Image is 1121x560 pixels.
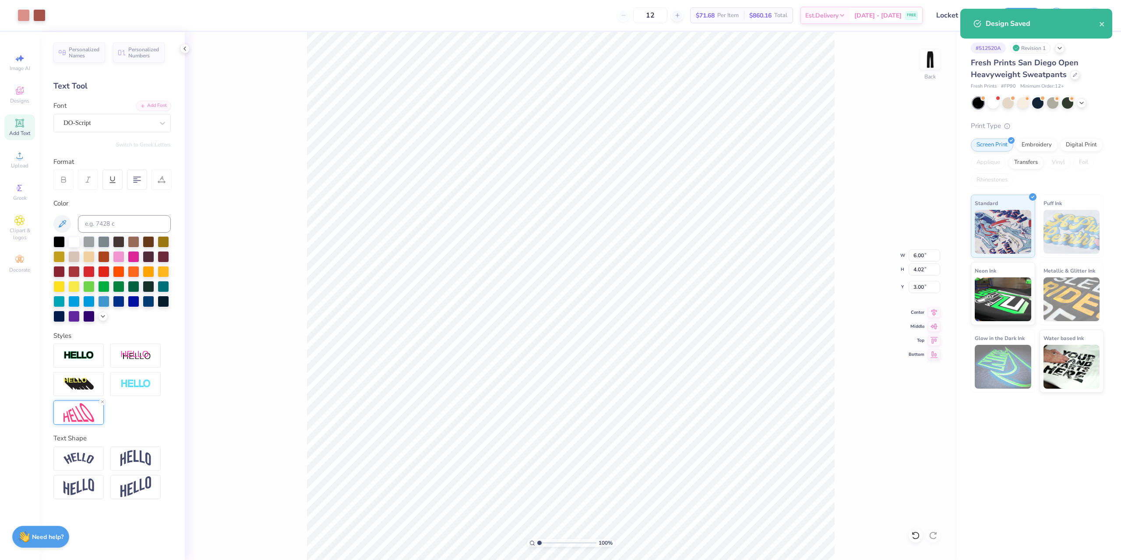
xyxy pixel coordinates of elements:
span: Water based Ink [1043,333,1084,343]
button: close [1099,18,1105,29]
div: Text Tool [53,80,171,92]
span: Middle [909,323,924,330]
img: Standard [975,210,1031,254]
div: Styles [53,331,171,341]
div: Applique [971,156,1006,169]
span: Personalized Names [69,46,100,59]
img: Arc [63,453,94,464]
div: Revision 1 [1010,43,1050,53]
div: # 512520A [971,43,1006,53]
span: Decorate [9,266,30,273]
div: Text Shape [53,433,171,443]
span: # FP90 [1001,83,1016,90]
span: Image AI [10,65,30,72]
div: Color [53,198,171,209]
span: Clipart & logos [4,227,35,241]
span: Upload [11,162,28,169]
input: – – [633,7,667,23]
img: Back [921,51,939,68]
img: Negative Space [120,379,151,389]
div: Transfers [1008,156,1043,169]
div: Screen Print [971,138,1013,152]
div: Embroidery [1016,138,1058,152]
img: Puff Ink [1043,210,1100,254]
span: Standard [975,198,998,208]
span: Fresh Prints San Diego Open Heavyweight Sweatpants [971,57,1079,80]
div: Add Font [136,101,171,111]
span: Greek [13,195,27,202]
div: Design Saved [986,18,1099,29]
span: [DATE] - [DATE] [854,11,902,20]
span: Top [909,337,924,344]
span: 100 % [599,539,613,547]
span: $71.68 [696,11,715,20]
img: Neon Ink [975,277,1031,321]
img: Metallic & Glitter Ink [1043,277,1100,321]
span: Bottom [909,351,924,358]
div: Foil [1073,156,1094,169]
span: Per Item [717,11,739,20]
div: Format [53,157,172,167]
span: Glow in the Dark Ink [975,333,1025,343]
img: Stroke [63,351,94,361]
strong: Need help? [32,533,63,541]
div: Digital Print [1060,138,1103,152]
img: Water based Ink [1043,345,1100,389]
span: Add Text [9,130,30,137]
img: Arch [120,450,151,467]
span: Personalized Numbers [128,46,159,59]
img: Free Distort [63,403,94,422]
img: 3d Illusion [63,377,94,391]
span: Designs [10,97,29,104]
label: Font [53,101,67,111]
span: FREE [907,12,916,18]
span: Puff Ink [1043,198,1062,208]
img: Rise [120,476,151,498]
span: Fresh Prints [971,83,997,90]
div: Print Type [971,121,1103,131]
input: Untitled Design [930,7,994,24]
div: Vinyl [1046,156,1071,169]
img: Flag [63,478,94,496]
span: Minimum Order: 12 + [1020,83,1064,90]
span: Total [774,11,787,20]
div: Back [924,73,936,81]
input: e.g. 7428 c [78,215,171,233]
span: Center [909,309,924,315]
button: Switch to Greek Letters [116,141,171,148]
span: $860.16 [749,11,772,20]
span: Metallic & Glitter Ink [1043,266,1095,275]
span: Est. Delivery [805,11,839,20]
span: Neon Ink [975,266,996,275]
div: Rhinestones [971,174,1013,187]
img: Glow in the Dark Ink [975,345,1031,389]
img: Shadow [120,350,151,361]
